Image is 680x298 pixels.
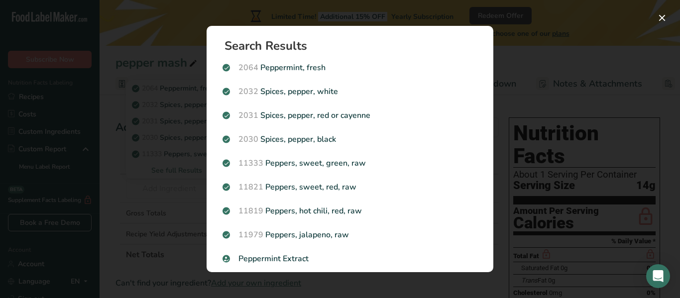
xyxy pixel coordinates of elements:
[223,62,477,74] p: Peppermint, fresh
[223,181,477,193] p: Peppers, sweet, red, raw
[238,62,258,73] span: 2064
[238,182,263,193] span: 11821
[238,110,258,121] span: 2031
[223,109,477,121] p: Spices, pepper, red or cayenne
[223,205,477,217] p: Peppers, hot chili, red, raw
[238,86,258,97] span: 2032
[223,86,477,98] p: Spices, pepper, white
[223,253,477,265] p: Peppermint Extract
[238,134,258,145] span: 2030
[223,157,477,169] p: Peppers, sweet, green, raw
[225,40,483,52] h1: Search Results
[646,264,670,288] div: Open Intercom Messenger
[238,158,263,169] span: 11333
[238,229,263,240] span: 11979
[238,205,263,216] span: 11819
[223,133,477,145] p: Spices, pepper, black
[223,229,477,241] p: Peppers, jalapeno, raw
